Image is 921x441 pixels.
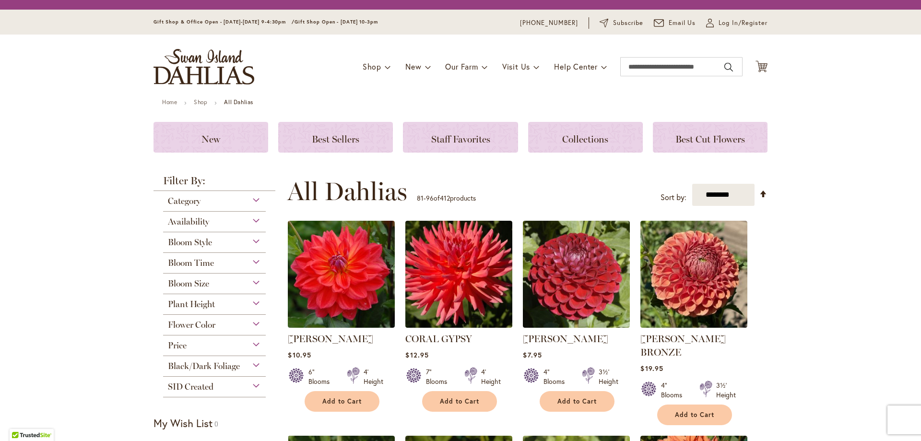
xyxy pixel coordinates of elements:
[426,193,434,203] span: 96
[288,350,311,359] span: $10.95
[422,391,497,412] button: Add to Cart
[661,381,688,400] div: 4" Blooms
[201,133,220,145] span: New
[287,177,407,206] span: All Dahlias
[523,321,630,330] a: CORNEL
[405,333,472,345] a: CORAL GYPSY
[523,221,630,328] img: CORNEL
[288,321,395,330] a: COOPER BLAINE
[440,397,479,405] span: Add to Cart
[540,391,614,412] button: Add to Cart
[669,18,696,28] span: Email Us
[168,381,213,392] span: SID Created
[405,350,428,359] span: $12.95
[363,61,381,72] span: Shop
[520,18,578,28] a: [PHONE_NUMBER]
[600,18,643,28] a: Subscribe
[295,19,378,25] span: Gift Shop Open - [DATE] 10-3pm
[168,196,201,206] span: Category
[613,18,643,28] span: Subscribe
[168,258,214,268] span: Bloom Time
[168,340,187,351] span: Price
[640,364,663,373] span: $19.95
[305,391,379,412] button: Add to Cart
[153,122,268,153] a: New
[706,18,767,28] a: Log In/Register
[653,122,767,153] a: Best Cut Flowers
[440,193,450,203] span: 412
[599,367,618,386] div: 3½' Height
[322,397,362,405] span: Add to Cart
[162,98,177,106] a: Home
[153,176,275,191] strong: Filter By:
[657,405,732,425] button: Add to Cart
[640,333,726,358] a: [PERSON_NAME] BRONZE
[312,133,359,145] span: Best Sellers
[719,18,767,28] span: Log In/Register
[153,416,213,430] strong: My Wish List
[308,367,335,386] div: 6" Blooms
[194,98,207,106] a: Shop
[543,367,570,386] div: 4" Blooms
[481,367,501,386] div: 4' Height
[417,191,476,206] p: - of products
[364,367,383,386] div: 4' Height
[168,278,209,289] span: Bloom Size
[554,61,598,72] span: Help Center
[502,61,530,72] span: Visit Us
[224,98,253,106] strong: All Dahlias
[640,321,747,330] a: CORNEL BRONZE
[153,19,295,25] span: Gift Shop & Office Open - [DATE]-[DATE] 9-4:30pm /
[528,122,643,153] a: Collections
[405,321,512,330] a: CORAL GYPSY
[403,122,518,153] a: Staff Favorites
[288,333,373,345] a: [PERSON_NAME]
[417,193,424,203] span: 81
[405,221,512,328] img: CORAL GYPSY
[405,61,421,72] span: New
[661,189,686,206] label: Sort by:
[278,122,393,153] a: Best Sellers
[523,333,608,345] a: [PERSON_NAME]
[640,221,747,328] img: CORNEL BRONZE
[716,381,736,400] div: 3½' Height
[431,133,490,145] span: Staff Favorites
[675,411,714,419] span: Add to Cart
[168,361,240,371] span: Black/Dark Foliage
[654,18,696,28] a: Email Us
[562,133,608,145] span: Collections
[675,133,745,145] span: Best Cut Flowers
[557,397,597,405] span: Add to Cart
[168,299,215,310] span: Plant Height
[153,49,254,84] a: store logo
[168,216,209,227] span: Availability
[523,350,542,359] span: $7.95
[288,221,395,328] img: COOPER BLAINE
[445,61,478,72] span: Our Farm
[168,320,215,330] span: Flower Color
[426,367,453,386] div: 7" Blooms
[168,237,212,248] span: Bloom Style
